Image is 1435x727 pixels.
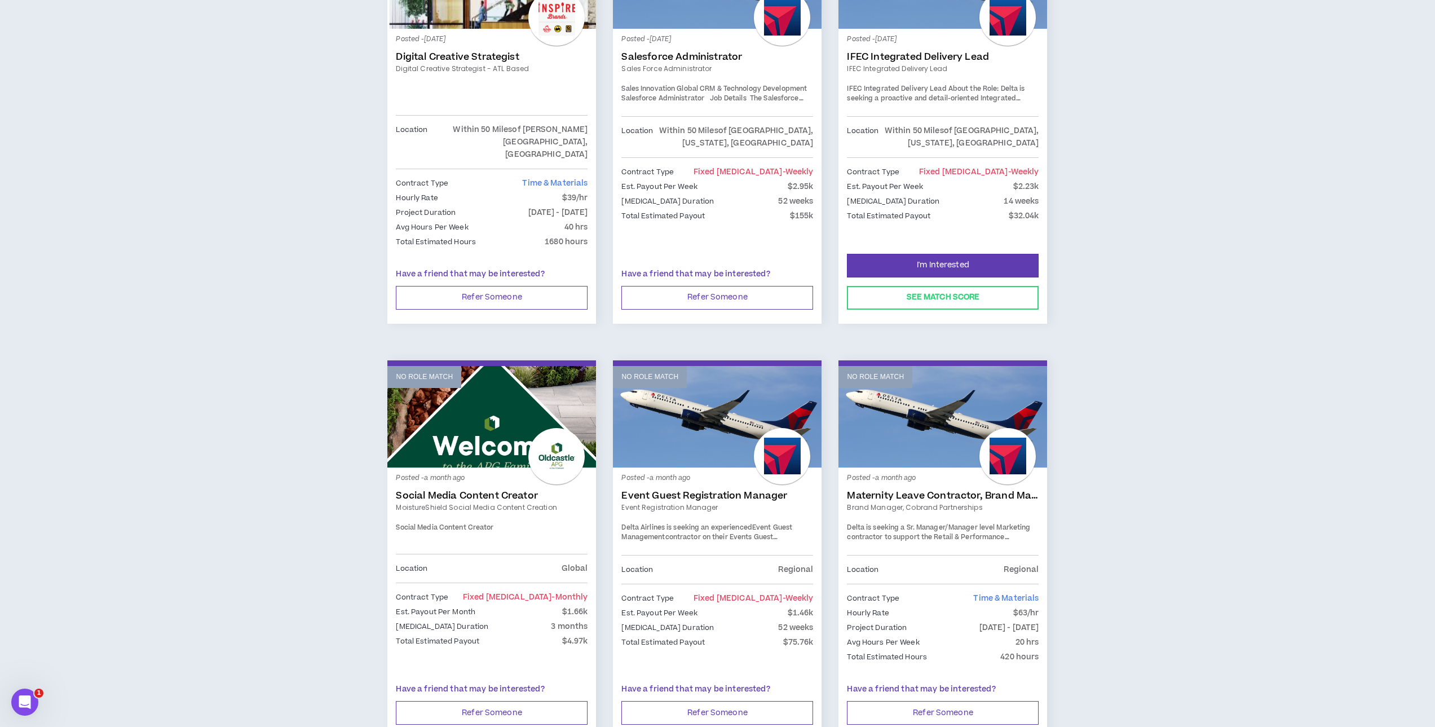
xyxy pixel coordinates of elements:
[621,180,697,193] p: Est. Payout Per Week
[396,562,427,575] p: Location
[919,166,1039,178] span: Fixed [MEDICAL_DATA]
[396,286,588,310] button: Refer Someone
[621,372,678,382] p: No Role Match
[847,195,939,208] p: [MEDICAL_DATA] Duration
[783,166,814,178] span: - weekly
[621,532,804,581] span: contractor on their Events Guest Management team. This a 40hrs/week position with 2-3 days in the...
[847,503,1039,513] a: Brand Manager, Cobrand Partnerships
[396,124,427,161] p: Location
[1009,210,1039,222] p: $32.04k
[562,606,588,618] p: $1.66k
[847,180,922,193] p: Est. Payout Per Week
[545,236,588,248] p: 1680 hours
[396,206,456,219] p: Project Duration
[1013,180,1039,193] p: $2.23k
[621,684,813,695] p: Have a friend that may be interested?
[847,651,927,663] p: Total Estimated Hours
[562,635,588,647] p: $4.97k
[621,195,714,208] p: [MEDICAL_DATA] Duration
[847,51,1039,63] a: IFEC Integrated Delivery Lead
[847,592,899,605] p: Contract Type
[847,473,1039,483] p: Posted - a month ago
[463,592,588,603] span: Fixed [MEDICAL_DATA]
[396,51,588,63] a: Digital Creative Strategist
[621,701,813,725] button: Refer Someone
[396,503,588,513] a: MoistureShield Social Media Content Creation
[621,64,813,74] a: Sales Force Administrator
[621,210,705,222] p: Total Estimated Payout
[788,180,814,193] p: $2.95k
[847,64,1039,74] a: IFEC Integrated Delivery Lead
[621,563,653,576] p: Location
[396,236,476,248] p: Total Estimated Hours
[710,94,747,103] strong: Job Details
[396,635,479,647] p: Total Estimated Payout
[396,701,588,725] button: Refer Someone
[396,523,493,532] span: Social Media Content Creator
[1015,636,1039,649] p: 20 hrs
[621,268,813,280] p: Have a friend that may be interested?
[396,620,488,633] p: [MEDICAL_DATA] Duration
[847,523,1031,562] span: Delta is seeking a Sr. Manager/Manager level Marketing contractor to support the Retail & Perform...
[838,366,1047,468] a: No Role Match
[551,620,588,633] p: 3 months
[621,607,697,619] p: Est. Payout Per Week
[621,592,674,605] p: Contract Type
[847,34,1039,45] p: Posted - [DATE]
[1004,195,1039,208] p: 14 weeks
[621,636,705,649] p: Total Estimated Payout
[427,124,588,161] p: Within 50 Miles of [PERSON_NAME][GEOGRAPHIC_DATA], [GEOGRAPHIC_DATA]
[34,689,43,698] span: 1
[396,268,588,280] p: Have a friend that may be interested?
[528,206,588,219] p: [DATE] - [DATE]
[694,593,814,604] span: Fixed [MEDICAL_DATA]
[783,593,814,604] span: - weekly
[694,166,814,178] span: Fixed [MEDICAL_DATA]
[788,607,814,619] p: $1.46k
[562,192,588,204] p: $39/hr
[948,84,999,94] strong: About the Role:
[396,591,448,603] p: Contract Type
[847,166,899,178] p: Contract Type
[847,622,907,634] p: Project Duration
[1000,651,1039,663] p: 420 hours
[621,84,675,94] strong: Sales Innovation
[613,366,822,468] a: No Role Match
[847,636,919,649] p: Avg Hours Per Week
[1008,166,1039,178] span: - weekly
[847,490,1039,501] a: Maternity Leave Contractor, Brand Marketing Manager (Cobrand Partnerships)
[621,503,813,513] a: Event Registration Manager
[917,260,969,271] span: I'm Interested
[778,622,813,634] p: 52 weeks
[621,622,714,634] p: [MEDICAL_DATA] Duration
[621,166,674,178] p: Contract Type
[847,84,946,94] strong: IFEC Integrated Delivery Lead
[11,689,38,716] iframe: Intercom live chat
[778,195,813,208] p: 52 weeks
[396,34,588,45] p: Posted - [DATE]
[790,210,814,222] p: $155k
[621,523,792,543] strong: Event Guest Management
[677,84,807,94] strong: Global CRM & Technology Development
[621,286,813,310] button: Refer Someone
[396,192,438,204] p: Hourly Rate
[396,606,475,618] p: Est. Payout Per Month
[396,64,588,74] a: Digital Creative Strategist - ATL Based
[621,34,813,45] p: Posted - [DATE]
[396,473,588,483] p: Posted - a month ago
[653,125,813,149] p: Within 50 Miles of [GEOGRAPHIC_DATA], [US_STATE], [GEOGRAPHIC_DATA]
[973,593,1039,604] span: Time & Materials
[396,372,453,382] p: No Role Match
[396,490,588,501] a: Social Media Content Creator
[621,473,813,483] p: Posted - a month ago
[778,563,813,576] p: Regional
[847,210,930,222] p: Total Estimated Payout
[1004,563,1039,576] p: Regional
[878,125,1039,149] p: Within 50 Miles of [GEOGRAPHIC_DATA], [US_STATE], [GEOGRAPHIC_DATA]
[522,178,588,189] span: Time & Materials
[564,221,588,233] p: 40 hrs
[847,701,1039,725] button: Refer Someone
[847,372,904,382] p: No Role Match
[621,125,653,149] p: Location
[562,562,588,575] p: Global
